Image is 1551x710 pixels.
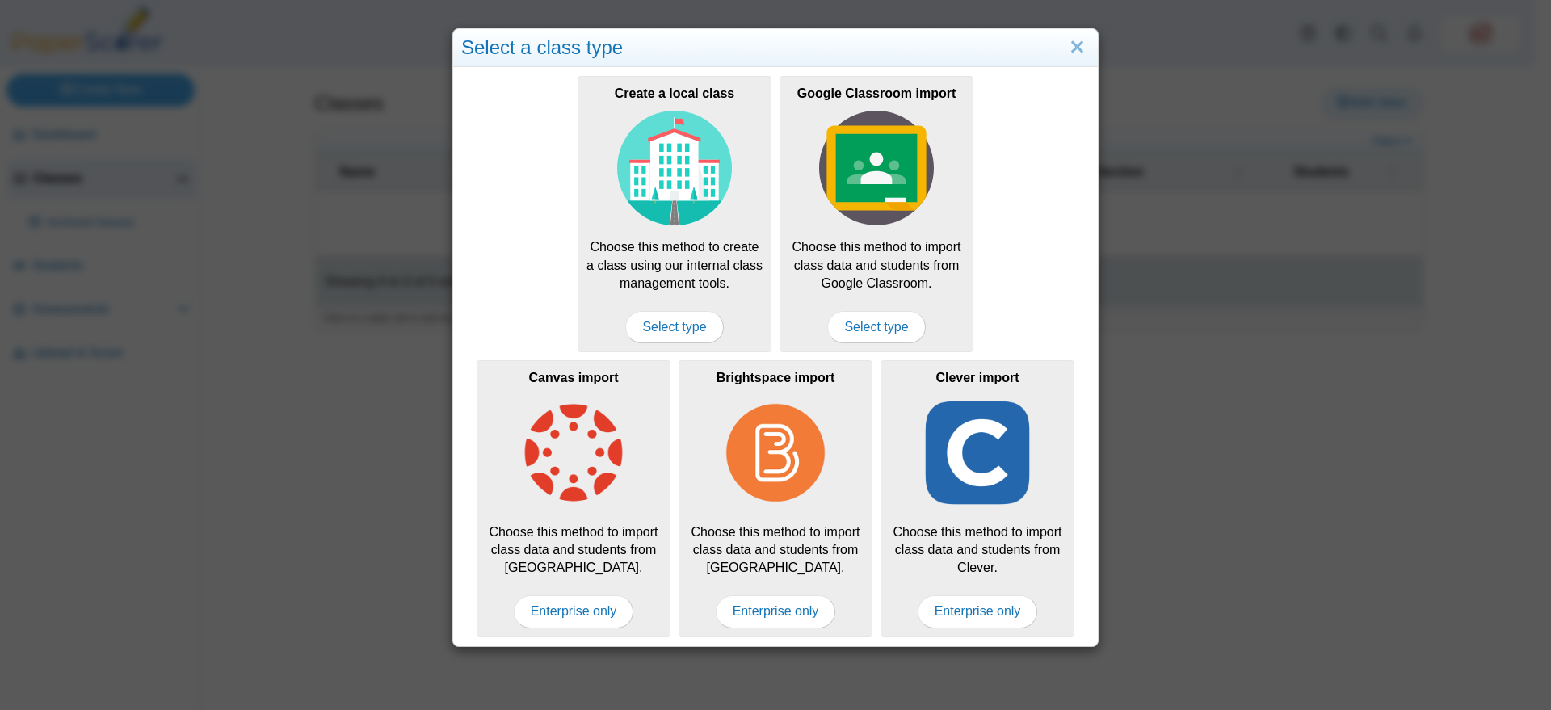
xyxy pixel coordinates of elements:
div: Choose this method to import class data and students from Google Classroom. [780,76,973,352]
span: Select type [625,311,723,343]
b: Clever import [935,371,1019,384]
b: Brightspace import [717,371,835,384]
span: Select type [827,311,925,343]
div: Select a class type [453,29,1098,67]
div: Choose this method to create a class using our internal class management tools. [578,76,771,352]
div: Choose this method to import class data and students from Clever. [881,360,1074,636]
span: Enterprise only [918,595,1038,628]
a: Close [1065,34,1090,61]
span: Enterprise only [716,595,836,628]
img: class-type-google-classroom.svg [819,111,934,225]
b: Canvas import [528,371,618,384]
span: Enterprise only [514,595,634,628]
img: class-type-canvas.png [516,396,631,510]
b: Create a local class [615,86,735,100]
a: Create a local class Choose this method to create a class using our internal class management too... [578,76,771,352]
img: class-type-brightspace.png [718,396,833,510]
img: class-type-clever.png [920,396,1035,510]
img: class-type-local.svg [617,111,732,225]
div: Choose this method to import class data and students from [GEOGRAPHIC_DATA]. [679,360,872,636]
div: Choose this method to import class data and students from [GEOGRAPHIC_DATA]. [477,360,670,636]
b: Google Classroom import [797,86,956,100]
a: Google Classroom import Choose this method to import class data and students from Google Classroo... [780,76,973,352]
